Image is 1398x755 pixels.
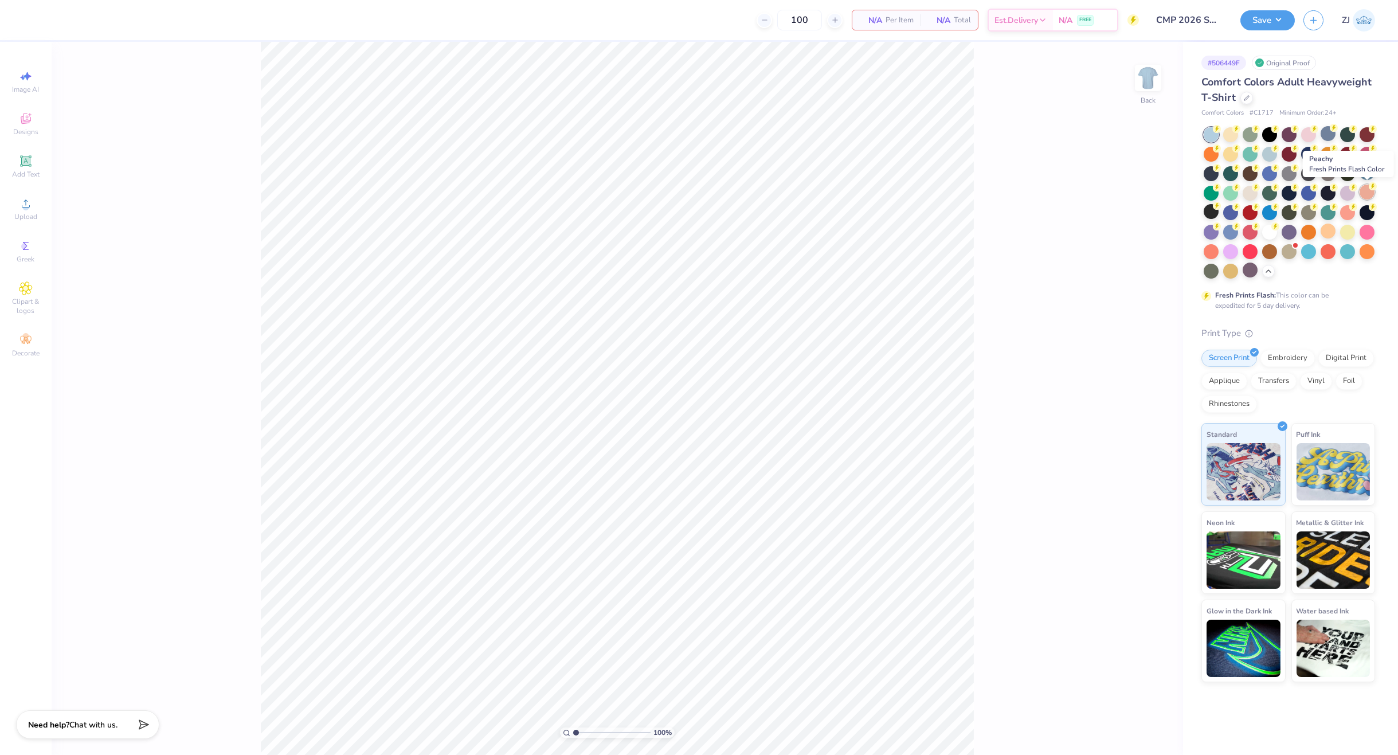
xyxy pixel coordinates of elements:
[1252,56,1316,70] div: Original Proof
[1336,373,1362,390] div: Foil
[1318,350,1374,367] div: Digital Print
[859,14,882,26] span: N/A
[1201,327,1375,340] div: Print Type
[1148,9,1232,32] input: Untitled Design
[1207,443,1280,500] img: Standard
[1207,517,1235,529] span: Neon Ink
[777,10,822,30] input: – –
[1215,291,1276,300] strong: Fresh Prints Flash:
[1215,290,1356,311] div: This color can be expedited for 5 day delivery.
[1201,396,1257,413] div: Rhinestones
[1297,531,1370,589] img: Metallic & Glitter Ink
[1207,531,1280,589] img: Neon Ink
[1353,9,1375,32] img: Zhor Junavee Antocan
[1297,605,1349,617] span: Water based Ink
[1297,443,1370,500] img: Puff Ink
[13,85,40,94] span: Image AI
[1207,620,1280,677] img: Glow in the Dark Ink
[653,727,672,738] span: 100 %
[1201,350,1257,367] div: Screen Print
[1240,10,1295,30] button: Save
[994,14,1038,26] span: Est. Delivery
[1059,14,1072,26] span: N/A
[1309,165,1384,174] span: Fresh Prints Flash Color
[1297,620,1370,677] img: Water based Ink
[1207,428,1237,440] span: Standard
[14,212,37,221] span: Upload
[13,127,38,136] span: Designs
[1279,108,1337,118] span: Minimum Order: 24 +
[69,719,118,730] span: Chat with us.
[1201,373,1247,390] div: Applique
[6,297,46,315] span: Clipart & logos
[1079,16,1091,24] span: FREE
[28,719,69,730] strong: Need help?
[1137,66,1160,89] img: Back
[1141,95,1156,105] div: Back
[1342,14,1350,27] span: ZJ
[1297,517,1364,529] span: Metallic & Glitter Ink
[1201,75,1372,104] span: Comfort Colors Adult Heavyweight T-Shirt
[12,170,40,179] span: Add Text
[1303,151,1394,177] div: Peachy
[12,349,40,358] span: Decorate
[1201,56,1246,70] div: # 506449F
[1250,108,1274,118] span: # C1717
[886,14,914,26] span: Per Item
[1207,605,1272,617] span: Glow in the Dark Ink
[1260,350,1315,367] div: Embroidery
[1201,108,1244,118] span: Comfort Colors
[1342,9,1375,32] a: ZJ
[17,255,35,264] span: Greek
[954,14,971,26] span: Total
[927,14,950,26] span: N/A
[1297,428,1321,440] span: Puff Ink
[1300,373,1332,390] div: Vinyl
[1251,373,1297,390] div: Transfers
